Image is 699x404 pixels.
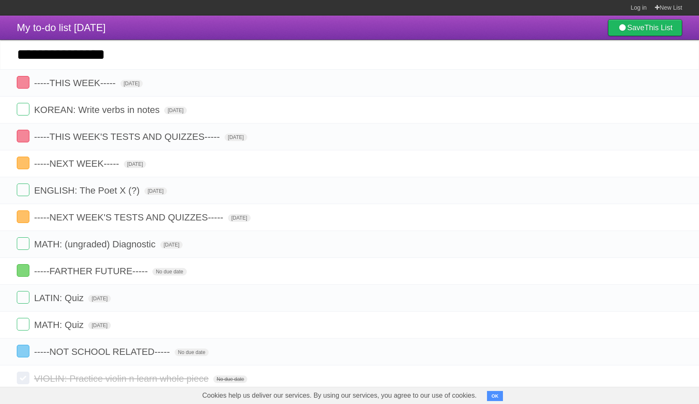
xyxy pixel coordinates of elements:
span: My to-do list [DATE] [17,22,106,33]
span: KOREAN: Write verbs in notes [34,105,162,115]
label: Done [17,372,29,384]
b: This List [644,24,673,32]
span: -----FARTHER FUTURE----- [34,266,150,276]
span: No due date [175,349,209,356]
span: [DATE] [120,80,143,87]
label: Done [17,237,29,250]
label: Done [17,157,29,169]
span: LATIN: Quiz [34,293,86,303]
label: Done [17,184,29,196]
span: [DATE] [228,214,251,222]
span: VIOLIN: Practice violin n learn whole piece [34,373,211,384]
span: [DATE] [88,322,111,329]
span: -----THIS WEEK----- [34,78,118,88]
label: Done [17,291,29,304]
label: Done [17,345,29,357]
span: MATH: (ungraded) Diagnostic [34,239,157,249]
span: -----NEXT WEEK----- [34,158,121,169]
span: [DATE] [164,107,187,114]
a: SaveThis List [608,19,682,36]
span: [DATE] [160,241,183,249]
span: [DATE] [144,187,167,195]
span: -----THIS WEEK'S TESTS AND QUIZZES----- [34,131,222,142]
span: -----NEXT WEEK'S TESTS AND QUIZZES----- [34,212,225,223]
span: [DATE] [225,134,247,141]
label: Done [17,264,29,277]
span: -----NOT SCHOOL RELATED----- [34,346,172,357]
label: Done [17,76,29,89]
label: Done [17,103,29,115]
span: MATH: Quiz [34,320,86,330]
span: Cookies help us deliver our services. By using our services, you agree to our use of cookies. [194,387,485,404]
button: OK [487,391,503,401]
label: Done [17,130,29,142]
span: No due date [152,268,186,275]
label: Done [17,210,29,223]
label: Done [17,318,29,331]
span: ENGLISH: The Poet X (?) [34,185,141,196]
span: [DATE] [124,160,147,168]
span: No due date [213,375,247,383]
span: [DATE] [88,295,111,302]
